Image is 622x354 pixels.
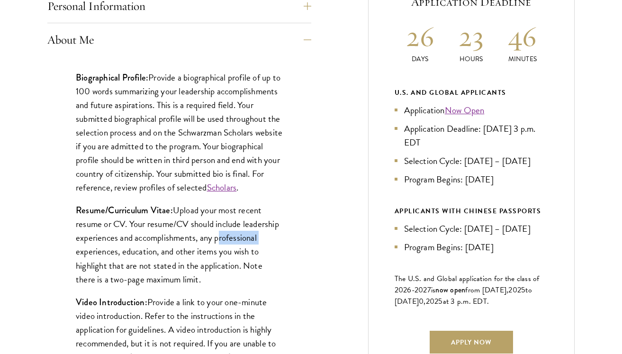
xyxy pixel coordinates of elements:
p: Upload your most recent resume or CV. Your resume/CV should include leadership experiences and ac... [76,203,283,286]
button: About Me [47,28,311,51]
span: 202 [426,296,439,307]
a: Apply Now [430,331,513,354]
li: Program Begins: [DATE] [395,240,549,254]
p: Provide a biographical profile of up to 100 words summarizing your leadership accomplishments and... [76,71,283,195]
h2: 23 [446,18,497,54]
span: 7 [427,284,431,296]
a: Now Open [445,103,485,117]
span: 6 [407,284,411,296]
li: Application Deadline: [DATE] 3 p.m. EDT [395,122,549,149]
strong: Biographical Profile: [76,71,148,84]
strong: Resume/Curriculum Vitae: [76,204,173,217]
span: now open [435,284,465,295]
h2: 26 [395,18,446,54]
span: is [431,284,436,296]
div: U.S. and Global Applicants [395,87,549,99]
span: , [424,296,425,307]
span: 5 [521,284,525,296]
a: Scholars [207,181,237,194]
div: APPLICANTS WITH CHINESE PASSPORTS [395,205,549,217]
span: at 3 p.m. EDT. [443,296,489,307]
p: Minutes [497,54,548,64]
li: Application [395,103,549,117]
span: to [DATE] [395,284,532,307]
p: Hours [446,54,497,64]
span: 0 [419,296,424,307]
li: Program Begins: [DATE] [395,172,549,186]
span: -202 [412,284,427,296]
li: Selection Cycle: [DATE] – [DATE] [395,154,549,168]
span: from [DATE], [465,284,508,296]
span: 5 [438,296,442,307]
span: The U.S. and Global application for the class of 202 [395,273,540,296]
li: Selection Cycle: [DATE] – [DATE] [395,222,549,236]
h2: 46 [497,18,548,54]
p: Days [395,54,446,64]
span: 202 [508,284,521,296]
strong: Video Introduction: [76,296,147,309]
